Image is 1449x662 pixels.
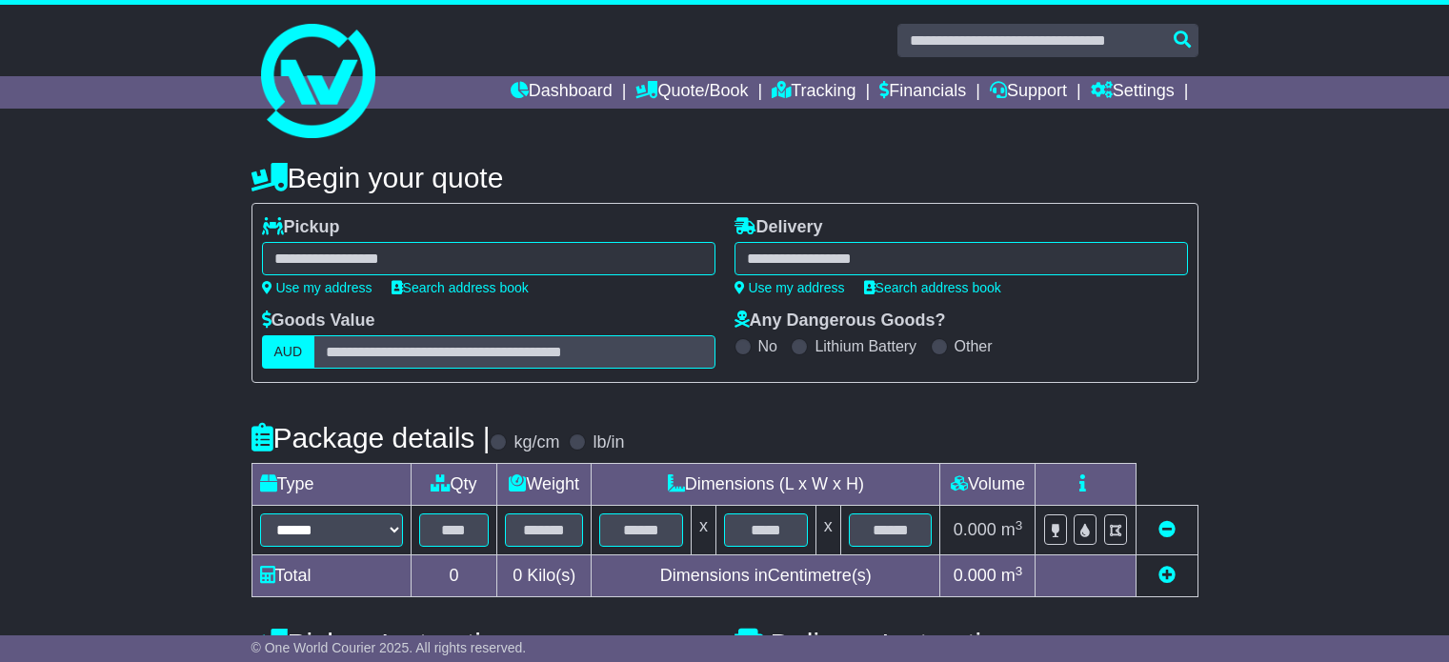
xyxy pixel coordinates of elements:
a: Support [990,76,1067,109]
td: Total [252,555,411,597]
a: Search address book [864,280,1001,295]
label: lb/in [593,432,624,453]
label: Goods Value [262,311,375,331]
label: No [758,337,777,355]
a: Tracking [772,76,855,109]
h4: Delivery Instructions [735,628,1198,659]
label: AUD [262,335,315,369]
span: 0.000 [954,566,996,585]
span: m [1001,520,1023,539]
span: m [1001,566,1023,585]
span: 0.000 [954,520,996,539]
sup: 3 [1016,518,1023,532]
h4: Begin your quote [252,162,1198,193]
td: Dimensions in Centimetre(s) [592,555,940,597]
td: Qty [411,464,497,506]
label: Any Dangerous Goods? [735,311,946,331]
label: Delivery [735,217,823,238]
td: Kilo(s) [497,555,592,597]
label: kg/cm [513,432,559,453]
a: Settings [1091,76,1175,109]
a: Use my address [262,280,372,295]
td: 0 [411,555,497,597]
td: Type [252,464,411,506]
td: x [691,506,715,555]
span: © One World Courier 2025. All rights reserved. [252,640,527,655]
a: Remove this item [1158,520,1176,539]
h4: Package details | [252,422,491,453]
label: Pickup [262,217,340,238]
a: Use my address [735,280,845,295]
td: Volume [940,464,1036,506]
a: Search address book [392,280,529,295]
a: Financials [879,76,966,109]
span: 0 [513,566,522,585]
td: Dimensions (L x W x H) [592,464,940,506]
h4: Pickup Instructions [252,628,715,659]
td: Weight [497,464,592,506]
a: Dashboard [511,76,613,109]
a: Quote/Book [635,76,748,109]
td: x [815,506,840,555]
a: Add new item [1158,566,1176,585]
label: Other [955,337,993,355]
sup: 3 [1016,564,1023,578]
label: Lithium Battery [815,337,916,355]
